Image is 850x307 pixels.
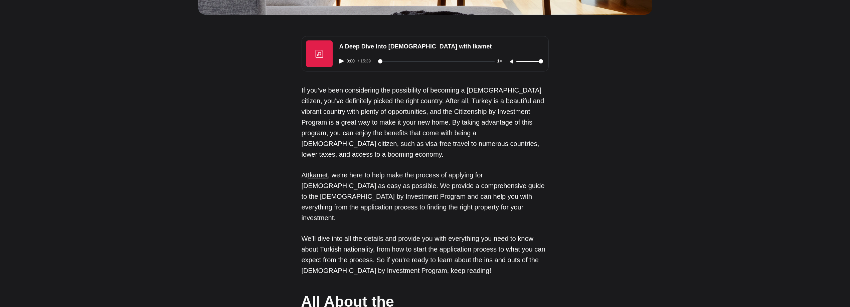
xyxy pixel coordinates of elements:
p: If you’ve been considering the possibility of becoming a [DEMOGRAPHIC_DATA] citizen, you’ve defin... [302,85,549,160]
button: Unmute [508,59,516,64]
a: Ikamet [308,171,328,179]
button: Adjust playback speed [496,59,508,63]
p: At , we’re here to help make the process of applying for [DEMOGRAPHIC_DATA] as easy as possible. ... [302,170,549,223]
span: 0:00 [345,59,358,63]
div: A Deep Dive into [DEMOGRAPHIC_DATA] with Ikamet [335,40,547,53]
p: We’ll dive into all the details and provide you with everything you need to know about Turkish na... [302,233,549,276]
button: Play audio [339,59,345,63]
div: / [358,59,377,63]
span: 15:39 [359,59,372,63]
